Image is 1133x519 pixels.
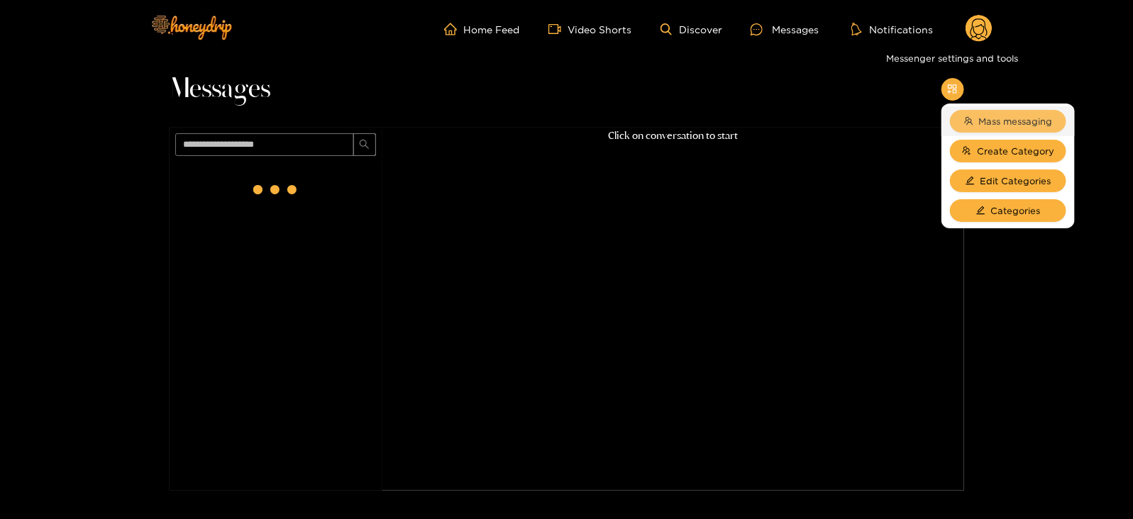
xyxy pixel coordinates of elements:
span: Messages [170,72,271,106]
span: search [359,139,370,151]
a: Home Feed [444,23,520,35]
span: video-camera [548,23,568,35]
p: Click on conversation to start [382,128,964,144]
a: Discover [661,23,722,35]
div: Messages [751,21,819,38]
div: Messenger settings and tools [880,47,1024,69]
button: Notifications [847,22,937,36]
span: appstore-add [947,84,958,96]
button: search [353,133,376,156]
a: Video Shorts [548,23,632,35]
button: appstore-add [941,78,964,101]
span: home [444,23,464,35]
